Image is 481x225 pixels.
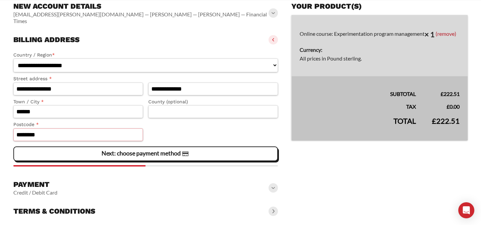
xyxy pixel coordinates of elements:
[458,202,474,218] div: Open Intercom Messenger
[13,11,270,24] vaadin-horizontal-layout: [EMAIL_ADDRESS][PERSON_NAME][DOMAIN_NAME] — [PERSON_NAME] — [PERSON_NAME] — Financial Times
[13,146,278,161] vaadin-button: Next: choose payment method
[13,207,95,216] h3: Terms & conditions
[148,98,278,106] label: County
[13,51,278,59] label: Country / Region
[13,98,143,106] label: Town / City
[13,75,143,83] label: Street address
[13,189,57,196] vaadin-horizontal-layout: Credit / Debit Card
[13,2,270,11] h3: New account details
[13,180,57,189] h3: Payment
[13,35,79,44] h3: Billing address
[166,99,188,104] span: (optional)
[13,121,143,128] label: Postcode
